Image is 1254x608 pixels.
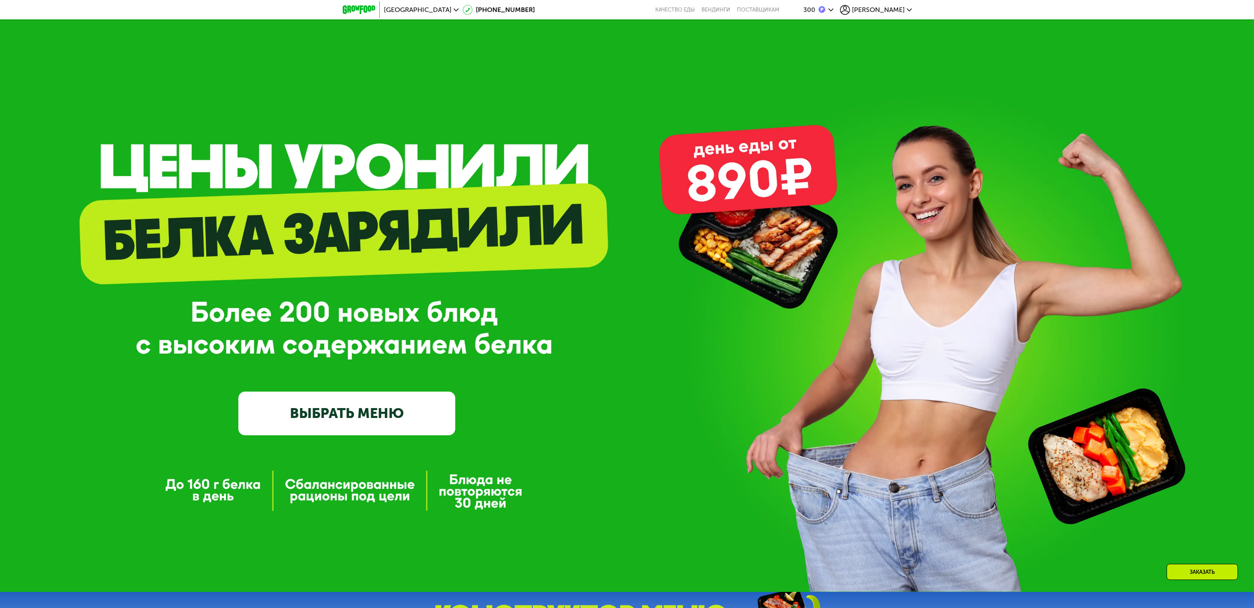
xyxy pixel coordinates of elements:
[701,7,730,13] a: Вендинги
[463,5,535,15] a: [PHONE_NUMBER]
[1167,564,1238,580] div: Заказать
[384,7,452,13] span: [GEOGRAPHIC_DATA]
[737,7,779,13] div: поставщикам
[803,7,815,13] div: 300
[238,392,455,435] a: ВЫБРАТЬ МЕНЮ
[655,7,695,13] a: Качество еды
[852,7,905,13] span: [PERSON_NAME]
